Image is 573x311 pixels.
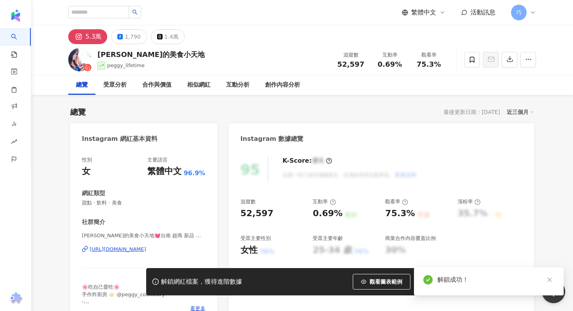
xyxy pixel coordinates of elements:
[82,232,205,239] span: [PERSON_NAME]的美食小天地💓台南 超商 新品 育兒 食譜 | peggy_lifetime
[164,31,179,42] div: 1.4萬
[385,198,408,205] div: 觀看率
[241,235,271,242] div: 受眾主要性別
[11,28,27,59] a: search
[265,80,300,90] div: 創作內容分析
[82,156,92,163] div: 性別
[547,277,552,283] span: close
[458,198,481,205] div: 漲粉率
[337,60,364,68] span: 52,597
[132,9,138,15] span: search
[82,135,157,143] div: Instagram 網紅基本資料
[336,51,366,59] div: 追蹤數
[444,109,500,115] div: 最後更新日期：[DATE]
[68,29,107,44] button: 5.3萬
[353,274,410,290] button: 觀看圖表範例
[385,208,415,220] div: 75.3%
[111,29,147,44] button: 1,790
[417,60,441,68] span: 75.3%
[241,244,258,256] div: 女性
[82,218,105,226] div: 社群簡介
[516,8,522,17] span: 巧
[423,275,433,284] span: check-circle
[125,31,140,42] div: 1,790
[378,60,402,68] span: 0.69%
[313,198,336,205] div: 互動率
[241,135,304,143] div: Instagram 數據總覽
[82,189,105,197] div: 網紅類型
[147,156,168,163] div: 主要語言
[187,80,210,90] div: 相似網紅
[8,292,23,305] img: chrome extension
[184,169,205,178] span: 96.9%
[370,279,402,285] span: 觀看圖表範例
[507,107,534,117] div: 近三個月
[107,62,145,68] span: peggy_lifetime
[241,198,256,205] div: 追蹤數
[313,208,342,220] div: 0.69%
[151,29,185,44] button: 1.4萬
[90,246,146,253] div: [URL][DOMAIN_NAME]
[76,80,88,90] div: 總覽
[241,208,274,220] div: 52,597
[283,156,332,165] div: K-Score :
[11,134,17,151] span: rise
[82,246,205,253] a: [URL][DOMAIN_NAME]
[85,31,101,42] div: 5.3萬
[142,80,172,90] div: 合作與價值
[385,235,436,242] div: 商業合作內容覆蓋比例
[161,278,242,286] div: 解鎖網紅檔案，獲得進階數據
[437,275,554,284] div: 解鎖成功！
[82,165,90,178] div: 女
[103,80,127,90] div: 受眾分析
[82,199,205,206] span: 甜點 · 飲料 · 美食
[9,9,22,22] img: logo icon
[470,9,495,16] span: 活動訊息
[313,235,343,242] div: 受眾主要年齡
[414,51,444,59] div: 觀看率
[97,50,205,59] div: [PERSON_NAME]的美食小天地
[375,51,405,59] div: 互動率
[226,80,249,90] div: 互動分析
[70,107,86,117] div: 總覽
[68,48,92,71] img: KOL Avatar
[411,8,436,17] span: 繁體中文
[147,165,182,178] div: 繁體中文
